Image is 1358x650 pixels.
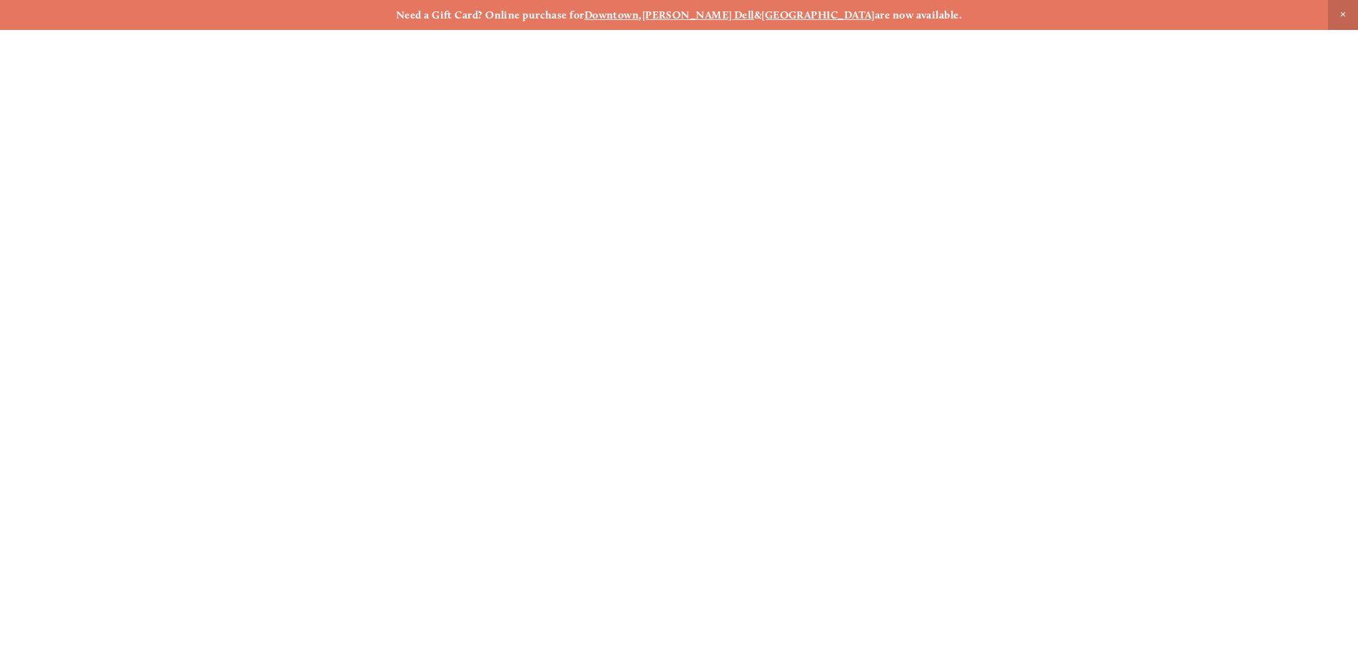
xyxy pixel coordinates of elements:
[875,9,962,21] strong: are now available.
[639,9,642,21] strong: ,
[754,9,761,21] strong: &
[761,9,875,21] a: [GEOGRAPHIC_DATA]
[584,9,639,21] a: Downtown
[642,9,754,21] a: [PERSON_NAME] Dell
[396,9,584,21] strong: Need a Gift Card? Online purchase for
